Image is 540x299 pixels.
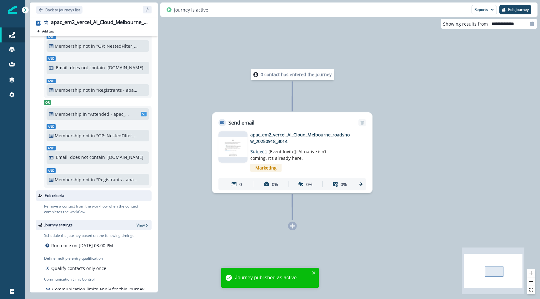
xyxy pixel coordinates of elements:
[232,69,352,80] div: 0 contact has entered the journey
[55,176,82,183] p: Membership
[44,203,152,215] p: Remove a contact from the workflow when the contact completes the workflow
[250,131,350,145] p: apac_em2_vercel_AI_Cloud_Melbourne_roadshow_20250918_3014
[137,223,145,228] p: View
[306,181,312,188] p: 0%
[36,6,82,14] button: Go back
[8,6,17,14] img: Inflection
[47,79,56,83] span: And
[341,181,347,188] p: 0%
[527,286,535,294] button: fit view
[47,146,56,150] span: And
[51,265,106,272] p: Qualify contacts only once
[55,132,82,139] p: Membership
[499,5,531,14] button: Edit journey
[52,286,144,292] p: Communication limits apply for this Journey
[107,154,143,160] p: [DOMAIN_NAME]
[96,132,138,139] p: "OP: NestedFilter_MasterEmailSuppression+3daygov"
[443,21,488,27] p: Showing results from
[83,132,95,139] p: not in
[44,233,134,238] p: Schedule the journey based on the following timings
[472,5,497,14] button: Reports
[44,256,107,261] p: Define multiple entry qualification
[174,7,208,13] p: Journey is active
[250,149,327,161] span: [Event Invite]: AI-native isn’t coming. It’s already here.
[70,64,105,71] p: does not contain
[55,111,82,117] p: Membership
[51,242,113,249] p: Run once on [DATE] 03:00 PM
[45,7,80,12] p: Back to journeys list
[228,119,254,126] p: Send email
[250,145,328,161] p: Subject:
[508,7,529,12] p: Edit journey
[239,181,242,188] p: 0
[261,71,332,78] p: 0 contact has entered the journey
[36,29,55,34] button: Add tag
[107,64,143,71] p: [DOMAIN_NAME]
[83,111,87,117] p: in
[47,35,56,39] span: And
[45,222,72,228] p: Journey settings
[47,124,56,129] span: And
[83,43,95,49] p: not in
[45,193,64,199] p: Exit criteria
[47,168,56,173] span: And
[96,43,138,49] p: "OP: NestedFilter_MasterEmailSuppression+3daygov"
[272,181,278,188] p: 0%
[96,87,138,93] p: "Registrants - apac_event_corporate_vercel-ai-cloud-roadshow-[GEOGRAPHIC_DATA]"
[88,111,130,117] p: "Attended - apac_event_sponsored_it-cloud-infrastructure-summit-[GEOGRAPHIC_DATA]"
[96,176,138,183] p: "Registrants - apac_event_corporate_vercel-ai-cloud-roadshow-[GEOGRAPHIC_DATA]"
[212,112,372,193] div: Send emailRemoveemail asset unavailableapac_em2_vercel_AI_Cloud_Melbourne_roadshow_20250918_3014S...
[55,87,82,93] p: Membership
[83,176,95,183] p: not in
[44,277,152,282] p: Communication Limit Control
[56,64,67,71] p: Email
[143,6,152,13] button: sidebar collapse toggle
[250,164,282,172] span: Marketing
[527,277,535,286] button: zoom out
[56,154,67,160] p: Email
[51,19,149,26] div: apac_em2_vercel_AI_Cloud_Melbourne_roadshow_20250918_3014
[312,270,316,275] button: close
[83,87,95,93] p: not in
[141,112,147,116] span: SL
[70,154,105,160] p: does not contain
[235,274,310,282] div: Journey published as active
[42,29,53,33] p: Add tag
[218,137,247,157] img: email asset unavailable
[44,100,51,105] span: Or
[137,223,149,228] button: View
[55,43,82,49] p: Membership
[47,56,56,61] span: And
